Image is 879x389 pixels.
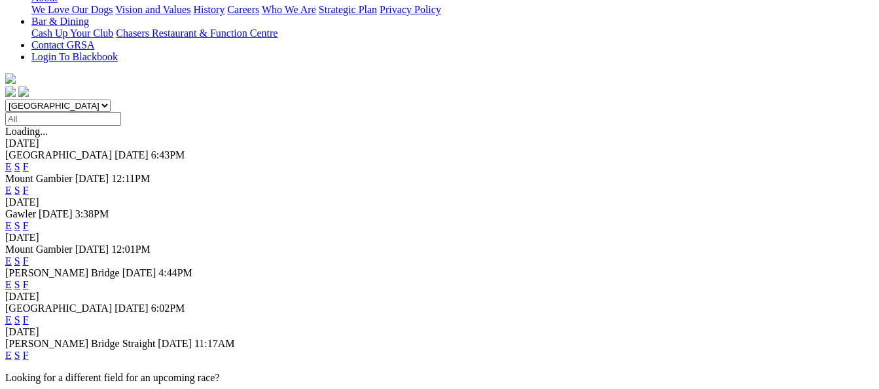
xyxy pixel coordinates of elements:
[14,220,20,231] a: S
[5,244,73,255] span: Mount Gambier
[23,314,29,325] a: F
[31,16,89,27] a: Bar & Dining
[5,220,12,231] a: E
[31,51,118,62] a: Login To Blackbook
[5,372,874,384] p: Looking for a different field for an upcoming race?
[14,350,20,361] a: S
[31,39,94,50] a: Contact GRSA
[39,208,73,219] span: [DATE]
[5,279,12,290] a: E
[5,303,112,314] span: [GEOGRAPHIC_DATA]
[115,303,149,314] span: [DATE]
[5,185,12,196] a: E
[262,4,316,15] a: Who We Are
[5,196,874,208] div: [DATE]
[23,279,29,290] a: F
[14,255,20,267] a: S
[319,4,377,15] a: Strategic Plan
[227,4,259,15] a: Careers
[31,28,874,39] div: Bar & Dining
[23,220,29,231] a: F
[5,173,73,184] span: Mount Gambier
[5,161,12,172] a: E
[5,149,112,160] span: [GEOGRAPHIC_DATA]
[23,350,29,361] a: F
[194,338,235,349] span: 11:17AM
[116,28,278,39] a: Chasers Restaurant & Function Centre
[5,291,874,303] div: [DATE]
[5,208,36,219] span: Gawler
[151,303,185,314] span: 6:02PM
[122,267,156,278] span: [DATE]
[75,208,109,219] span: 3:38PM
[151,149,185,160] span: 6:43PM
[158,267,192,278] span: 4:44PM
[380,4,441,15] a: Privacy Policy
[14,185,20,196] a: S
[5,112,121,126] input: Select date
[14,279,20,290] a: S
[14,161,20,172] a: S
[14,314,20,325] a: S
[5,255,12,267] a: E
[31,4,874,16] div: About
[5,232,874,244] div: [DATE]
[5,326,874,338] div: [DATE]
[115,149,149,160] span: [DATE]
[31,4,113,15] a: We Love Our Dogs
[31,28,113,39] a: Cash Up Your Club
[111,244,151,255] span: 12:01PM
[75,173,109,184] span: [DATE]
[23,255,29,267] a: F
[5,338,155,349] span: [PERSON_NAME] Bridge Straight
[5,267,120,278] span: [PERSON_NAME] Bridge
[5,73,16,84] img: logo-grsa-white.png
[18,86,29,97] img: twitter.svg
[5,350,12,361] a: E
[75,244,109,255] span: [DATE]
[158,338,192,349] span: [DATE]
[5,138,874,149] div: [DATE]
[115,4,190,15] a: Vision and Values
[5,126,48,137] span: Loading...
[23,185,29,196] a: F
[23,161,29,172] a: F
[5,314,12,325] a: E
[5,86,16,97] img: facebook.svg
[193,4,224,15] a: History
[111,173,150,184] span: 12:11PM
